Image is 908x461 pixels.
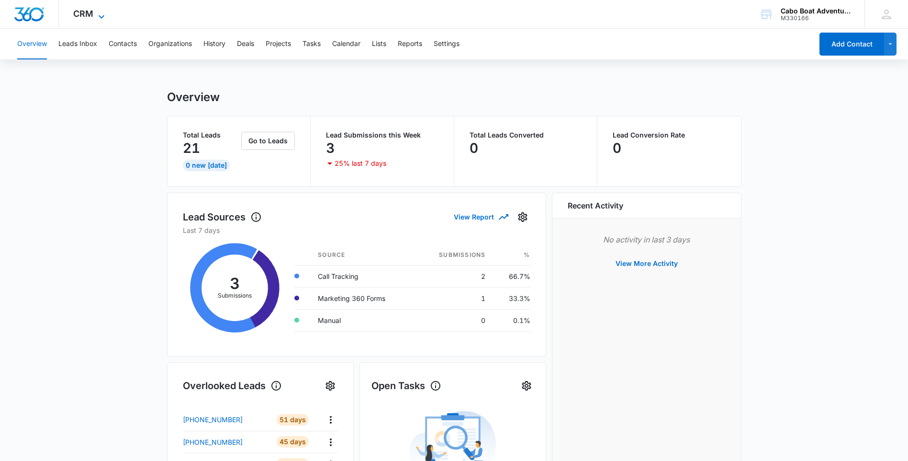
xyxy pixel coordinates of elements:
button: Leads Inbox [58,29,97,59]
th: Submissions [415,245,493,265]
h1: Lead Sources [183,210,262,224]
button: Projects [266,29,291,59]
button: Overview [17,29,47,59]
button: Settings [519,378,534,393]
h1: Overview [167,90,220,104]
h6: Recent Activity [568,200,623,211]
div: account id [781,15,851,22]
td: Call Tracking [310,265,415,287]
td: 0.1% [493,309,530,331]
th: Source [310,245,415,265]
span: CRM [73,9,93,19]
button: Actions [323,412,338,427]
button: View Report [454,208,507,225]
td: 66.7% [493,265,530,287]
div: 51 Days [277,414,309,426]
button: Lists [372,29,386,59]
button: Settings [434,29,460,59]
p: 0 [613,140,621,156]
div: 0 New [DATE] [183,160,230,171]
p: Last 7 days [183,225,530,235]
button: Actions [323,435,338,449]
h1: Open Tasks [371,379,441,393]
h1: Overlooked Leads [183,379,282,393]
td: 0 [415,309,493,331]
a: [PHONE_NUMBER] [183,437,270,447]
button: Deals [237,29,254,59]
p: 25% last 7 days [335,160,386,167]
button: Add Contact [819,33,884,56]
td: 2 [415,265,493,287]
th: % [493,245,530,265]
button: Contacts [109,29,137,59]
p: 0 [470,140,478,156]
button: View More Activity [606,252,687,275]
button: Settings [515,209,530,225]
button: History [203,29,225,59]
button: Settings [323,378,338,393]
button: Tasks [303,29,321,59]
p: Total Leads Converted [470,132,582,138]
p: Total Leads [183,132,240,138]
button: Calendar [332,29,360,59]
td: 1 [415,287,493,309]
button: Go to Leads [241,132,295,150]
p: [PHONE_NUMBER] [183,437,243,447]
p: [PHONE_NUMBER] [183,415,243,425]
a: [PHONE_NUMBER] [183,415,270,425]
a: Go to Leads [241,137,295,145]
button: Organizations [148,29,192,59]
button: Reports [398,29,422,59]
td: Manual [310,309,415,331]
td: Marketing 360 Forms [310,287,415,309]
p: Lead Submissions this Week [326,132,438,138]
p: No activity in last 3 days [568,234,726,245]
td: 33.3% [493,287,530,309]
div: account name [781,7,851,15]
p: 3 [326,140,335,156]
p: 21 [183,140,200,156]
p: Lead Conversion Rate [613,132,726,138]
div: 45 Days [277,436,309,448]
